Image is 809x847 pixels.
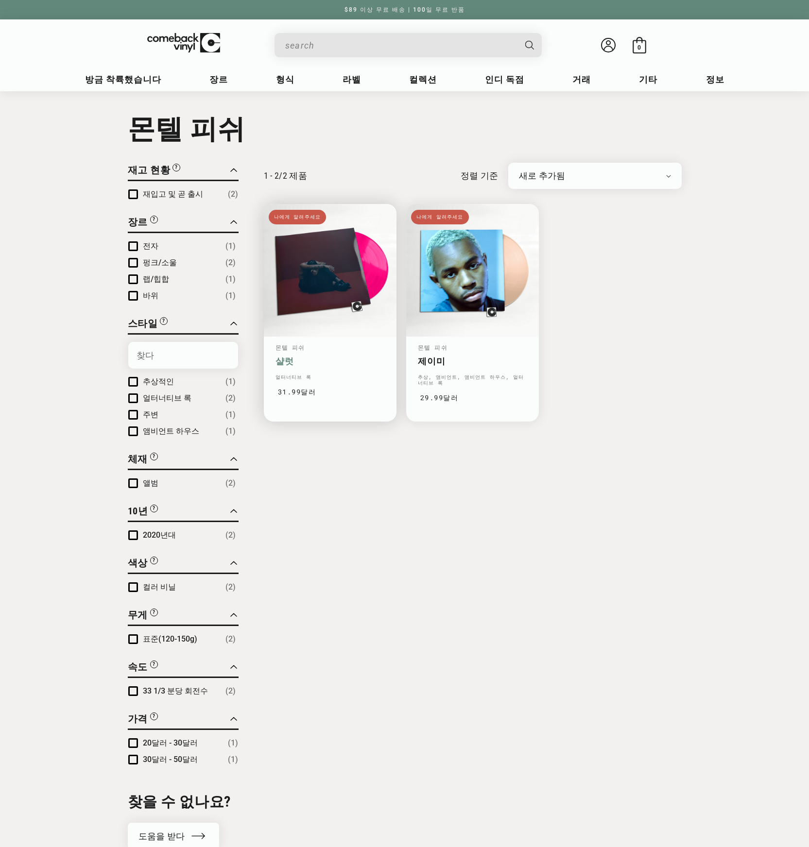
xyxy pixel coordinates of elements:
button: 장르별 필터링 [128,215,158,232]
font: 2020년대 [143,530,176,540]
font: 스타일 [128,318,158,329]
font: (1) [225,291,236,300]
font: (2) [225,686,236,695]
a: 제이미 [418,356,527,366]
font: (1) [225,274,236,284]
button: 무게별 필터링 [128,608,158,625]
font: 추상적인 [143,377,174,386]
font: (1) [225,241,236,251]
a: $89 이상 무료 배송 | 100일 무료 반품 [335,6,475,13]
span: 제품 수 : (2) [225,257,236,269]
font: 바위 [143,291,158,300]
font: 재고 현황 [128,164,171,176]
font: (1) [225,426,236,436]
a: 몬텔 피쉬 [418,343,448,351]
font: 장르 [209,74,228,85]
button: 속도로 필터링 [128,660,158,677]
span: 제품 수 : (1) [225,290,236,302]
font: 거래 [572,74,591,85]
font: (2) [225,530,236,540]
font: 표준(120-150g) [143,634,197,644]
font: 1 - 2/2 제품 [264,170,308,181]
a: 몬텔 피쉬 [275,343,305,351]
span: 제품 수 : (1) [225,273,236,285]
font: 10년 [128,505,148,517]
font: 앨범 [143,478,158,488]
font: 재입고 및 곧 출시 [143,189,203,199]
font: (1) [228,755,238,764]
button: 형식으로 필터링 [128,452,158,469]
button: 10년 단위로 필터링 [128,504,158,521]
font: 색상 [128,557,148,569]
span: 제품 수 : (1) [225,409,236,421]
font: 방금 착륙했습니다 [85,74,161,85]
font: 펑크/소울 [143,258,177,267]
font: 랩/힙합 [143,274,169,284]
font: 장르 [128,216,148,228]
span: 제품 수 : (1) [225,376,236,388]
font: (1) [225,377,236,386]
font: 33 1/3 분당 회전수 [143,686,208,695]
input: 검색 옵션 [128,342,238,369]
button: 색상으로 필터링 [128,556,158,573]
font: (2) [225,258,236,267]
font: (1) [225,410,236,419]
font: 형식 [276,74,294,85]
font: (1) [228,738,238,747]
font: 무게 [128,609,148,621]
div: 제품 필터 [128,163,239,780]
font: $89 이상 무료 배송 | 100일 무료 반품 [344,6,465,13]
font: 0 [637,44,641,51]
font: 컬러 비닐 [143,582,176,592]
button: 스타일별 필터링 [128,316,168,333]
font: 정렬 기준 [461,170,499,181]
font: 라벨 [343,74,361,85]
font: 30달러 - 50달러 [143,755,198,764]
span: 제품 수 : (2) [225,581,236,593]
font: 속도 [128,661,148,673]
font: 정보 [706,74,724,85]
font: 인디 독점 [485,74,524,85]
span: 제품 수 : (2) [228,188,238,200]
a: 샬럿 [275,356,385,366]
font: 몬텔 피쉬 [128,113,246,145]
span: 제품 수 : (1) [228,737,238,749]
font: (2) [225,582,236,592]
span: 제품 수 : (1) [225,425,236,437]
font: (2) [225,393,236,403]
span: 제품 수 : (1) [225,240,236,252]
button: 재고 상태별 필터링 [128,163,181,180]
span: 제품 수 : (2) [225,685,236,697]
font: (2) [228,189,238,199]
font: 찾을 수 없나요? [128,793,231,810]
button: 가격으로 필터링 [128,711,158,728]
span: 제품 수 : (2) [225,392,236,404]
font: (2) [225,634,236,644]
font: 체재 [128,453,148,465]
font: 주변 [143,410,158,419]
span: 제품 수 : (2) [225,633,236,645]
font: 앰비언트 하우스 [143,426,199,436]
font: 기타 [639,74,657,85]
input: When autocomplete results are available use up and down arrows to review and enter to select [285,35,516,55]
div: 찾다 [275,33,542,57]
font: 가격 [128,713,148,725]
button: 찾다 [516,33,543,57]
font: 전자 [143,241,158,251]
font: 도움을 받다 [138,831,185,841]
font: 얼터너티브 록 [143,393,191,403]
font: 컬렉션 [409,74,437,85]
font: (2) [225,478,236,488]
font: 20달러 - 30달러 [143,738,198,747]
span: 제품 수 : (2) [225,529,236,541]
span: 제품 수 : (1) [228,754,238,765]
span: 제품 수 : (2) [225,477,236,489]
